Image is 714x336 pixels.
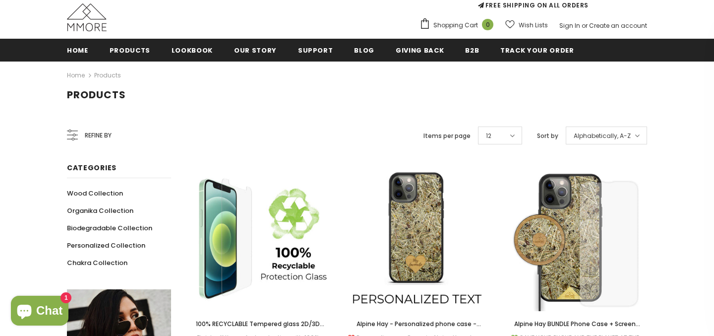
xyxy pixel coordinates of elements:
label: Sort by [537,131,558,141]
img: MMORE Cases [67,3,107,31]
span: or [582,21,588,30]
a: Products [94,71,121,79]
span: Home [67,46,88,55]
span: Chakra Collection [67,258,127,268]
span: support [298,46,333,55]
span: Our Story [234,46,277,55]
span: Refine by [85,130,112,141]
a: Alpine Hay - Personalized phone case - Personalized gift [345,319,488,330]
a: Home [67,69,85,81]
span: Lookbook [172,46,213,55]
span: Personalized Collection [67,241,145,250]
span: Products [110,46,150,55]
span: 0 [482,19,493,30]
a: Blog [354,39,374,61]
a: Biodegradable Collection [67,219,152,237]
span: Wood Collection [67,189,123,198]
span: Products [67,88,126,102]
a: Create an account [589,21,647,30]
a: Organika Collection [67,202,133,219]
span: Categories [67,163,117,173]
label: Items per page [423,131,471,141]
a: support [298,39,333,61]
a: Products [110,39,150,61]
a: Wood Collection [67,185,123,202]
span: Shopping Cart [433,20,478,30]
a: Track your order [500,39,574,61]
span: Blog [354,46,374,55]
a: Wish Lists [505,16,548,34]
span: Track your order [500,46,574,55]
a: Chakra Collection [67,254,127,271]
a: Personalized Collection [67,237,145,254]
span: B2B [465,46,479,55]
span: Organika Collection [67,206,133,215]
span: Wish Lists [519,20,548,30]
a: Our Story [234,39,277,61]
a: Lookbook [172,39,213,61]
a: Shopping Cart 0 [419,18,498,33]
span: Biodegradable Collection [67,223,152,233]
a: Alpine Hay BUNDLE Phone Case + Screen Protector + Alpine Hay Wireless Charger [503,319,647,330]
a: 100% RECYCLABLE Tempered glass 2D/3D screen protector [186,319,330,330]
a: Home [67,39,88,61]
span: Giving back [396,46,444,55]
a: Sign In [559,21,580,30]
span: Alphabetically, A-Z [574,131,631,141]
inbox-online-store-chat: Shopify online store chat [8,296,71,328]
span: 12 [486,131,491,141]
a: Giving back [396,39,444,61]
a: B2B [465,39,479,61]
